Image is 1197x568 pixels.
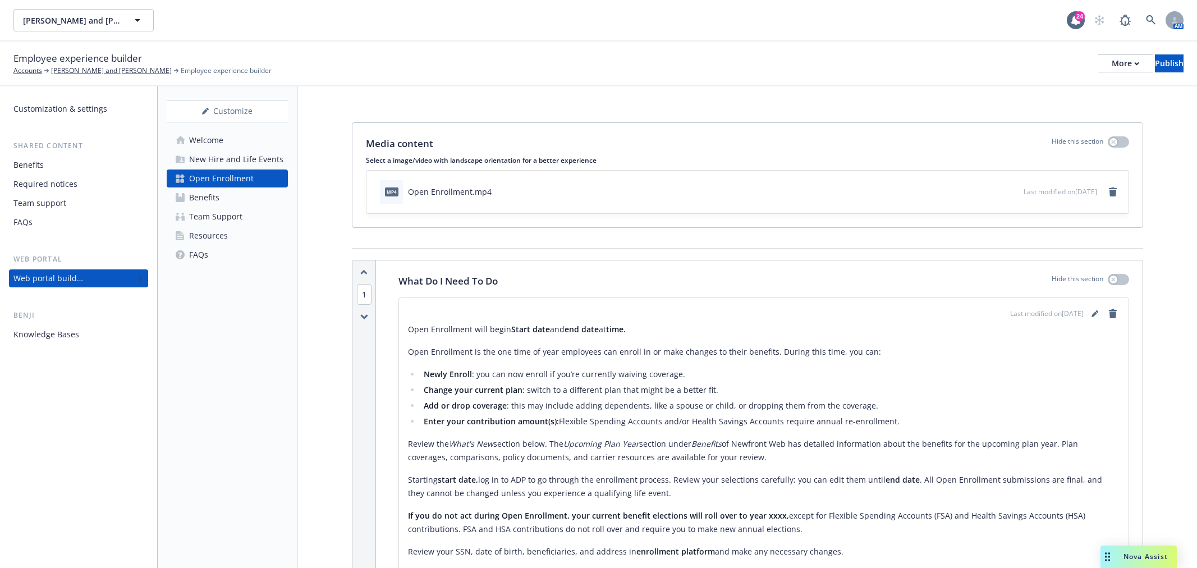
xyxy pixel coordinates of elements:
[408,323,1120,336] p: Open Enrollment will begin and at
[398,274,498,288] p: What Do I Need To Do
[636,546,715,557] strong: enrollment platform
[408,473,1120,500] p: Starting log in to ADP to go through the enrollment process. Review your selections carefully; yo...
[420,399,1120,413] li: : this may include adding dependents, like a spouse or child, or dropping them from the coverage.
[357,288,372,300] button: 1
[886,474,920,485] strong: end date
[13,175,77,193] div: Required notices
[1123,552,1168,561] span: Nova Assist
[366,136,433,151] p: Media content
[420,383,1120,397] li: : switch to a different plan that might be a better fit.
[408,545,1120,558] p: Review your SSN, date of birth, beneficiaries, and address in and make any necessary changes.
[1140,9,1162,31] a: Search
[438,474,478,485] strong: start date,
[13,213,33,231] div: FAQs
[189,131,223,149] div: Welcome
[9,254,148,265] div: Web portal
[9,194,148,212] a: Team support
[9,156,148,174] a: Benefits
[385,187,398,196] span: mp4
[563,438,639,449] em: Upcoming Plan Year
[420,368,1120,381] li: : you can now enroll if you’re currently waiving coverage.
[13,100,107,118] div: Customization & settings
[449,438,493,449] em: What's New
[408,345,1120,359] p: Open Enrollment is the one time of year employees can enroll in or make changes to their benefits...
[1088,307,1102,320] a: editPencil
[1106,307,1120,320] a: remove
[13,269,83,287] div: Web portal builder
[9,326,148,343] a: Knowledge Bases
[13,194,66,212] div: Team support
[1100,546,1115,568] div: Drag to move
[1009,186,1019,198] button: preview file
[424,400,507,411] strong: Add or drop coverage
[424,369,472,379] strong: Newly Enroll
[1088,9,1111,31] a: Start snowing
[1112,55,1139,72] div: More
[189,246,208,264] div: FAQs
[167,131,288,149] a: Welcome
[1052,136,1103,151] p: Hide this section
[1155,55,1184,72] div: Publish
[408,509,1120,536] p: except for Flexible Spending Accounts (FSA) and Health Savings Accounts (HSA) contributions. FSA ...
[691,438,722,449] em: Benefits
[167,170,288,187] a: Open Enrollment
[991,186,1000,198] button: download file
[9,140,148,152] div: Shared content
[420,415,1120,428] li: Flexible Spending Accounts and/or Health Savings Accounts require annual re-enrollment.
[9,213,148,231] a: FAQs
[189,208,242,226] div: Team Support
[189,227,228,245] div: Resources
[1155,54,1184,72] button: Publish
[1114,9,1136,31] a: Report a Bug
[1052,274,1103,288] p: Hide this section
[1024,187,1097,196] span: Last modified on [DATE]
[9,175,148,193] a: Required notices
[1100,546,1177,568] button: Nova Assist
[167,100,288,122] button: Customize
[23,15,120,26] span: [PERSON_NAME] and [PERSON_NAME]
[511,324,550,335] strong: Start date
[424,416,559,427] strong: Enter your contribution amount(s):
[366,155,1129,165] p: Select a image/video with landscape orientation for a better experience
[167,208,288,226] a: Team Support
[13,51,142,66] span: Employee experience builder
[181,66,272,76] span: Employee experience builder
[13,9,154,31] button: [PERSON_NAME] and [PERSON_NAME]
[408,510,789,521] strong: If you do not act during Open Enrollment, your current benefit elections will roll over to year x...
[1010,309,1084,319] span: Last modified on [DATE]
[13,156,44,174] div: Benefits
[9,269,148,287] a: Web portal builder
[9,100,148,118] a: Customization & settings
[167,150,288,168] a: New Hire and Life Events
[13,326,79,343] div: Knowledge Bases
[51,66,172,76] a: [PERSON_NAME] and [PERSON_NAME]
[357,284,372,305] span: 1
[9,310,148,321] div: Benji
[408,437,1120,464] p: Review the section below. The section under of Newfront Web has detailed information about the be...
[1098,54,1153,72] button: More
[606,324,626,335] strong: time.
[565,324,599,335] strong: end date
[408,186,492,198] div: Open Enrollment.mp4
[1106,185,1120,199] a: remove
[167,227,288,245] a: Resources
[189,170,254,187] div: Open Enrollment
[167,246,288,264] a: FAQs
[167,189,288,207] a: Benefits
[189,189,219,207] div: Benefits
[189,150,283,168] div: New Hire and Life Events
[424,384,522,395] strong: Change your current plan
[1075,11,1085,21] div: 24
[13,66,42,76] a: Accounts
